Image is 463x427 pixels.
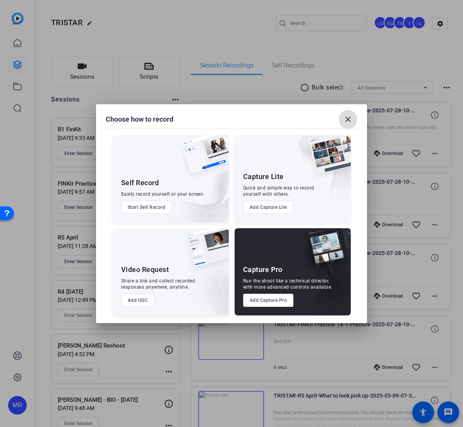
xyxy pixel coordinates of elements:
img: embarkstudio-ugc-content.png [184,252,229,315]
div: Capture Pro [243,265,283,274]
div: Quick and simple way to record yourself with others. [243,185,314,197]
div: Share a link and collect recorded responses anywhere, anytime. [121,278,195,290]
div: Capture Lite [243,172,284,181]
img: capture-lite.png [303,135,351,183]
h1: Choose how to record [106,115,173,124]
div: Run the shoot like a technical director, with more advanced controls available. [243,278,333,290]
div: Video Request [121,265,169,274]
mat-icon: close [343,115,353,124]
div: Easily record yourself or your screen. [121,191,205,197]
button: Add Capture Lite [243,201,294,214]
img: capture-pro.png [300,228,351,275]
img: embarkstudio-capture-pro.png [293,238,351,315]
button: Add UGC [121,294,155,307]
button: Start Self Record [121,201,172,214]
img: embarkstudio-self-record.png [161,152,229,222]
button: Add Capture Pro [243,294,294,307]
img: embarkstudio-capture-lite.png [281,135,351,213]
img: self-record.png [175,135,229,182]
img: ugc-content.png [181,228,229,275]
div: Self Record [121,178,159,188]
